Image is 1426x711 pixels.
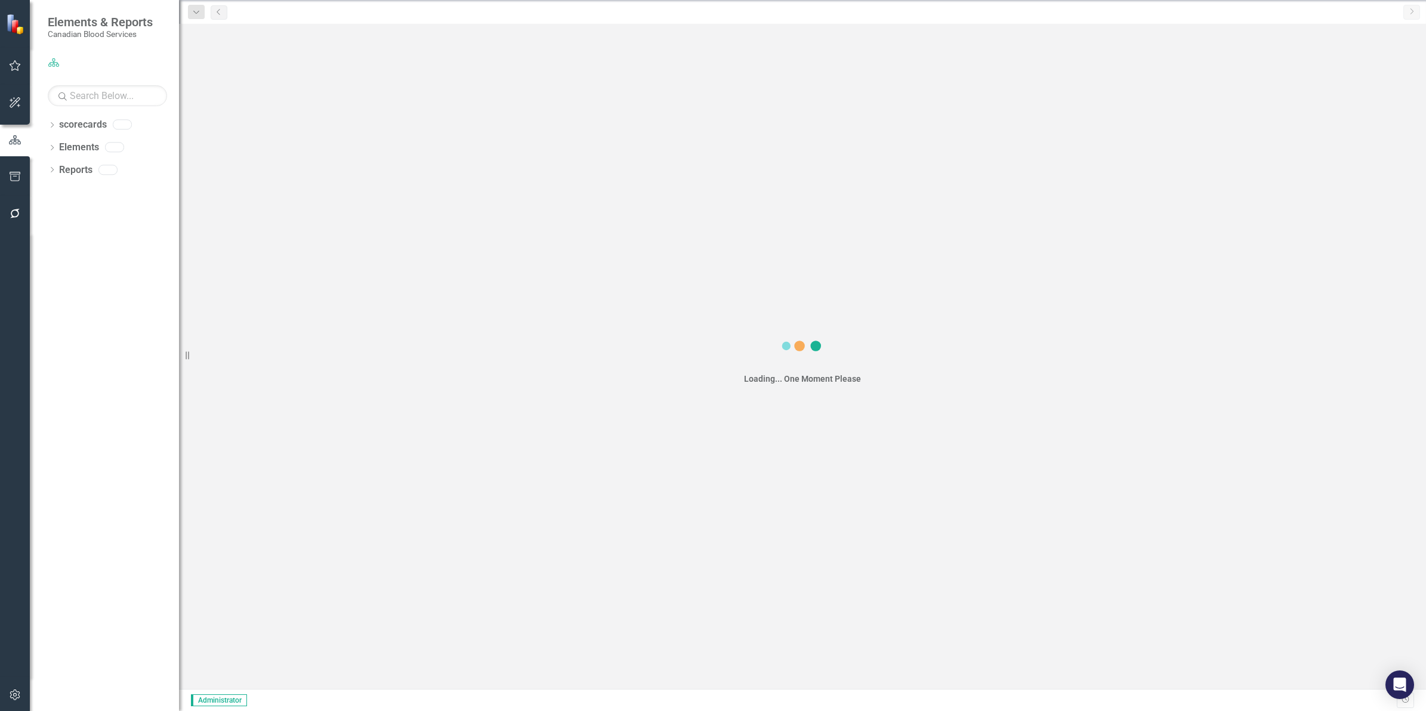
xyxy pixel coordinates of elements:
span: Elements & Reports [48,15,153,29]
input: Search Below... [48,85,167,106]
a: Elements [59,141,99,154]
a: Reports [59,163,92,177]
span: Administrator [191,694,247,706]
small: Canadian Blood Services [48,29,153,39]
a: scorecards [59,118,107,132]
div: Loading... One Moment Please [744,373,861,385]
img: ClearPoint Strategy [6,14,27,35]
div: Open Intercom Messenger [1385,670,1414,699]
